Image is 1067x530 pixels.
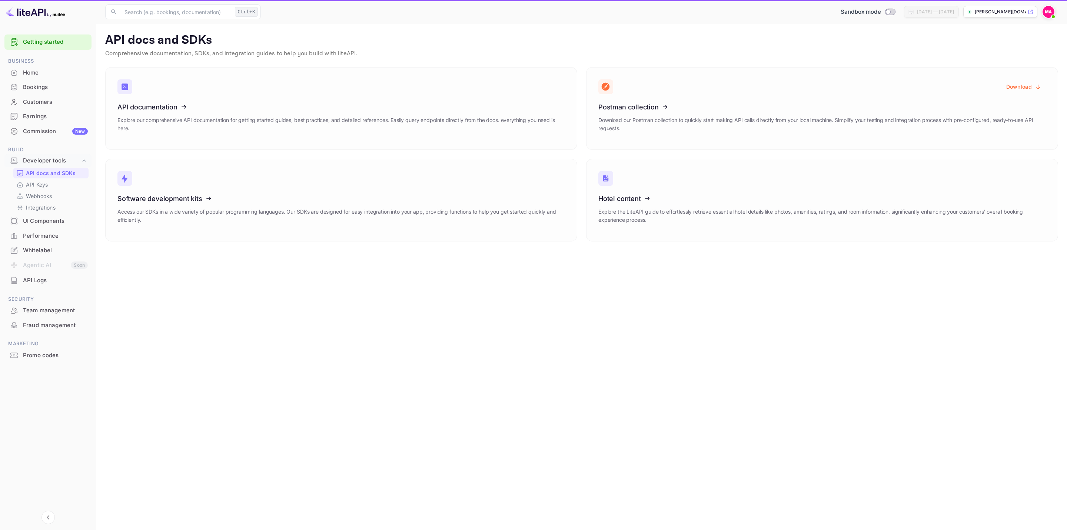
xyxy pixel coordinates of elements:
div: [DATE] — [DATE] [917,9,954,15]
p: [PERSON_NAME][DOMAIN_NAME]... [975,9,1026,15]
span: Build [4,146,92,154]
a: API Keys [16,181,86,188]
button: Collapse navigation [41,511,55,524]
div: Home [4,66,92,80]
h3: Hotel content [598,195,1046,203]
div: API Logs [23,276,88,285]
a: Team management [4,303,92,317]
a: Whitelabel [4,243,92,257]
div: New [72,128,88,135]
div: Ctrl+K [235,7,258,17]
div: Customers [23,98,88,106]
h3: API documentation [117,103,565,111]
a: UI Components [4,214,92,228]
a: Home [4,66,92,79]
span: Sandbox mode [841,8,881,16]
div: Promo codes [23,351,88,360]
a: CommissionNew [4,124,92,138]
span: Business [4,57,92,65]
div: Bookings [23,83,88,92]
div: Integrations [13,202,89,213]
span: Security [4,295,92,303]
div: Switch to Production mode [838,8,898,16]
div: Team management [4,303,92,318]
p: Webhooks [26,192,52,200]
a: Bookings [4,80,92,94]
div: Earnings [4,109,92,124]
a: Earnings [4,109,92,123]
div: Getting started [4,34,92,50]
div: Whitelabel [4,243,92,258]
img: LiteAPI logo [6,6,65,18]
input: Search (e.g. bookings, documentation) [120,4,232,19]
div: CommissionNew [4,124,92,139]
div: UI Components [23,217,88,226]
a: Software development kitsAccess our SDKs in a wide variety of popular programming languages. Our ... [105,159,577,241]
div: API Logs [4,273,92,288]
p: API Keys [26,181,48,188]
p: Integrations [26,204,56,211]
p: Download our Postman collection to quickly start making API calls directly from your local machin... [598,116,1046,132]
a: API documentationExplore our comprehensive API documentation for getting started guides, best pra... [105,67,577,150]
div: Developer tools [4,154,92,167]
a: API Logs [4,273,92,287]
a: Hotel contentExplore the LiteAPI guide to effortlessly retrieve essential hotel details like phot... [586,159,1058,241]
div: API docs and SDKs [13,168,89,178]
div: Webhooks [13,191,89,201]
a: Performance [4,229,92,243]
button: Download [1002,79,1046,94]
span: Marketing [4,340,92,348]
div: Developer tools [23,157,80,165]
h3: Postman collection [598,103,1046,111]
a: Promo codes [4,348,92,362]
a: Fraud management [4,318,92,332]
div: API Keys [13,179,89,190]
a: Integrations [16,204,86,211]
p: API docs and SDKs [105,33,1058,48]
div: Performance [23,232,88,240]
div: Home [23,69,88,77]
p: Comprehensive documentation, SDKs, and integration guides to help you build with liteAPI. [105,49,1058,58]
div: Team management [23,306,88,315]
a: API docs and SDKs [16,169,86,177]
div: Commission [23,127,88,136]
img: Mohamed Aiman [1043,6,1054,18]
p: Access our SDKs in a wide variety of popular programming languages. Our SDKs are designed for eas... [117,208,565,224]
a: Webhooks [16,192,86,200]
p: API docs and SDKs [26,169,76,177]
div: Whitelabel [23,246,88,255]
div: Performance [4,229,92,243]
h3: Software development kits [117,195,565,203]
a: Customers [4,95,92,109]
p: Explore the LiteAPI guide to effortlessly retrieve essential hotel details like photos, amenities... [598,208,1046,224]
div: Earnings [23,112,88,121]
p: Explore our comprehensive API documentation for getting started guides, best practices, and detai... [117,116,565,132]
div: Fraud management [23,321,88,330]
a: Getting started [23,38,88,46]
